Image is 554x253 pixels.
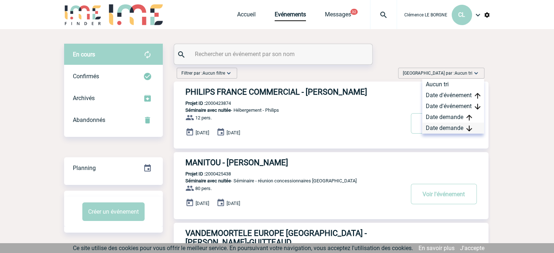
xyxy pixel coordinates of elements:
[237,11,256,21] a: Accueil
[64,157,163,179] div: Retrouvez ici tous vos événements organisés par date et état d'avancement
[411,113,477,134] button: Voir l'événement
[422,79,484,90] div: Aucun tri
[419,245,455,252] a: En savoir plus
[64,4,102,25] img: IME-Finder
[196,130,209,135] span: [DATE]
[227,201,240,206] span: [DATE]
[174,229,488,247] a: VANDEMOORTELE EUROPE [GEOGRAPHIC_DATA] - [PERSON_NAME]-GUITTEAUD
[64,157,163,178] a: Planning
[195,186,212,191] span: 80 pers.
[185,171,205,177] b: Projet ID :
[460,245,484,252] a: J'accepte
[275,11,306,21] a: Evénements
[185,107,231,113] span: Séminaire avec nuitée
[203,71,225,76] span: Aucun filtre
[455,71,472,76] span: Aucun tri
[73,116,105,123] span: Abandonnés
[325,11,351,21] a: Messages
[181,70,225,77] span: Filtrer par :
[64,44,163,66] div: Retrouvez ici tous vos évènements avant confirmation
[73,95,95,102] span: Archivés
[174,107,404,113] p: - Hébergement - Philips
[174,178,404,183] p: - Séminaire - réunion concessionnaires [GEOGRAPHIC_DATA]
[422,123,484,134] div: Date demande
[411,184,477,204] button: Voir l'événement
[466,126,472,131] img: arrow_downward.png
[422,101,484,112] div: Date d'événement
[225,70,232,77] img: baseline_expand_more_white_24dp-b.png
[458,11,465,18] span: CL
[64,87,163,109] div: Retrouvez ici tous les événements que vous avez décidé d'archiver
[195,115,212,120] span: 12 pers.
[422,112,484,123] div: Date demande
[73,165,96,171] span: Planning
[466,115,472,120] img: arrow_upward.png
[73,73,99,80] span: Confirmés
[73,51,95,58] span: En cours
[64,109,163,131] div: Retrouvez ici tous vos événements annulés
[422,90,484,101] div: Date d'événement
[185,158,404,167] h3: MANITOU - [PERSON_NAME]
[73,245,413,252] span: Ce site utilise des cookies pour vous offrir le meilleur service. En poursuivant votre navigation...
[196,201,209,206] span: [DATE]
[185,229,404,247] h3: VANDEMOORTELE EUROPE [GEOGRAPHIC_DATA] - [PERSON_NAME]-GUITTEAUD
[350,9,358,15] button: 32
[174,87,488,96] a: PHILIPS FRANCE COMMERCIAL - [PERSON_NAME]
[227,130,240,135] span: [DATE]
[472,70,480,77] img: baseline_expand_more_white_24dp-b.png
[404,12,447,17] span: Clémence LE BORGNE
[193,49,355,59] input: Rechercher un événement par son nom
[403,70,472,77] span: [GEOGRAPHIC_DATA] par :
[185,100,205,106] b: Projet ID :
[174,100,231,106] p: 2000423874
[475,93,480,99] img: arrow_upward.png
[82,202,145,221] button: Créer un événement
[475,104,480,110] img: arrow_downward.png
[174,158,488,167] a: MANITOU - [PERSON_NAME]
[174,171,231,177] p: 2000425438
[185,178,231,183] span: Séminaire avec nuitée
[185,87,404,96] h3: PHILIPS FRANCE COMMERCIAL - [PERSON_NAME]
